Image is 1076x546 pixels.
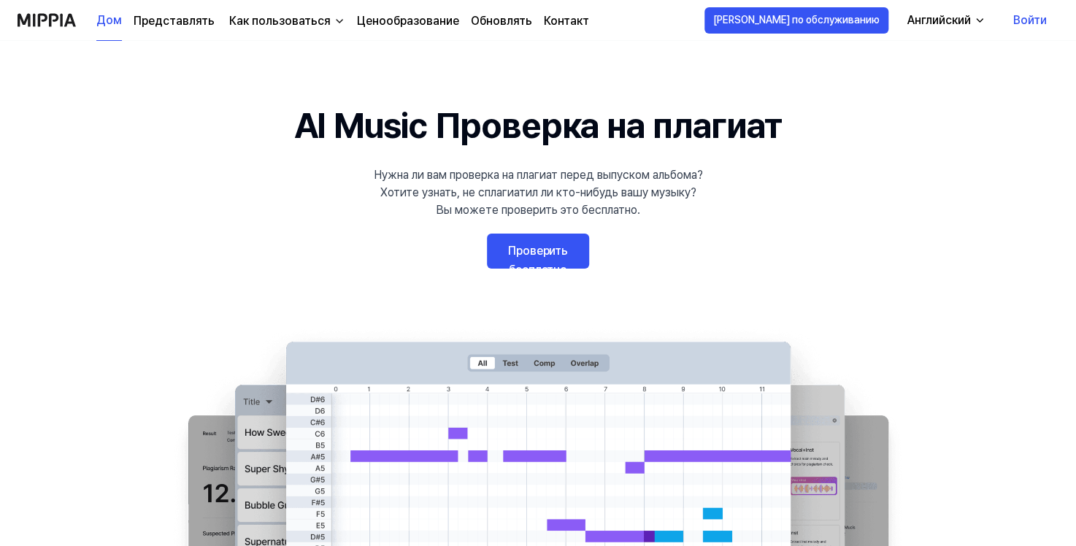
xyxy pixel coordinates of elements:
[896,6,994,35] button: Английский
[544,12,589,30] a: Контакт
[374,166,703,219] div: Нужна ли вам проверка на плагиат перед выпуском альбома? Хотите узнать, не сплагиатил ли кто-нибу...
[487,234,589,269] a: Проверить бесплатно
[134,12,215,30] a: Представлять
[96,1,122,41] a: Дом
[904,12,974,29] div: Английский
[471,12,532,30] a: Обновлять
[334,15,345,27] img: вниз
[357,12,459,30] a: Ценообразование
[226,12,334,30] div: Как пользоваться
[226,12,345,30] button: Как пользоваться
[294,99,782,152] h1: AI Music Проверка на плагиат
[704,7,888,34] button: [PERSON_NAME] по обслуживанию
